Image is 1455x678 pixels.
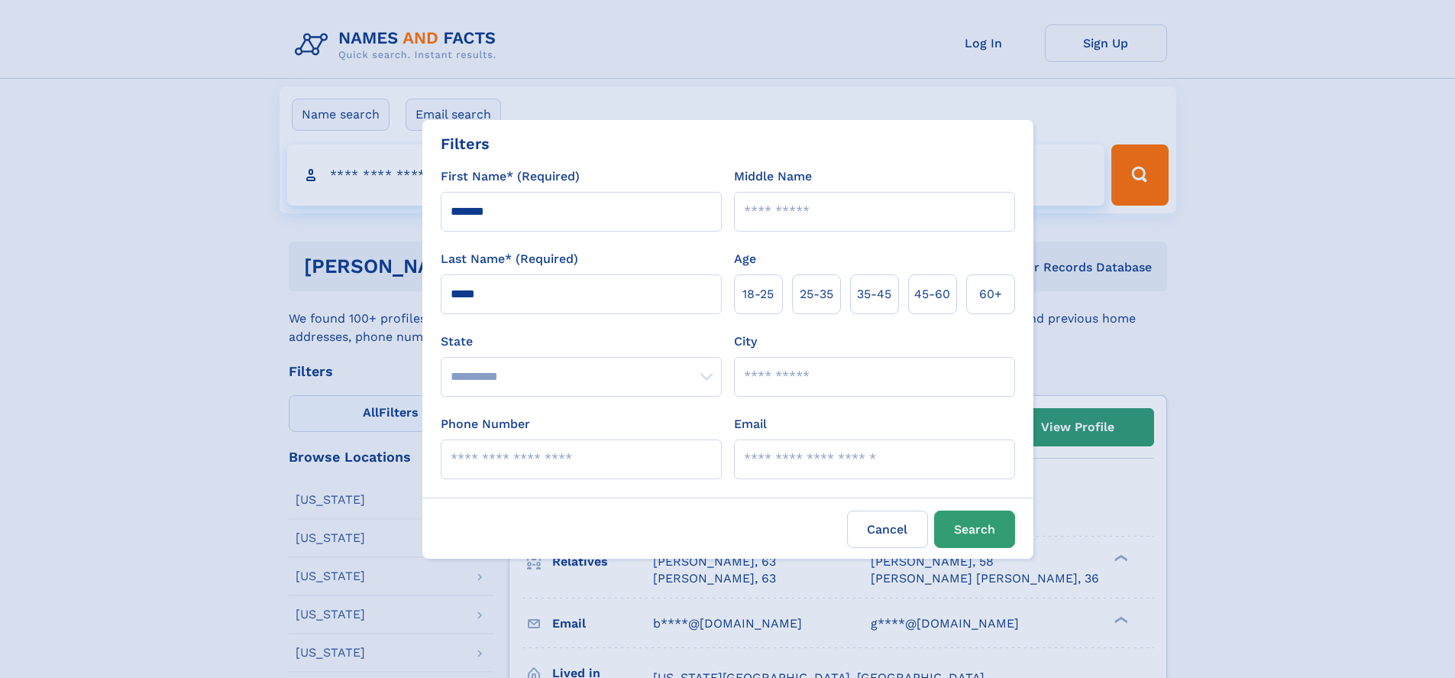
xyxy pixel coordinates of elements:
span: 25‑35 [800,285,833,303]
div: Filters [441,132,490,155]
label: City [734,333,757,351]
label: Phone Number [441,415,530,433]
label: Last Name* (Required) [441,250,578,268]
label: Age [734,250,756,268]
label: State [441,333,722,351]
label: Email [734,415,767,433]
button: Search [934,511,1015,548]
label: Middle Name [734,167,812,186]
span: 45‑60 [914,285,950,303]
span: 60+ [979,285,1002,303]
label: First Name* (Required) [441,167,580,186]
span: 18‑25 [742,285,774,303]
span: 35‑45 [857,285,891,303]
label: Cancel [847,511,928,548]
